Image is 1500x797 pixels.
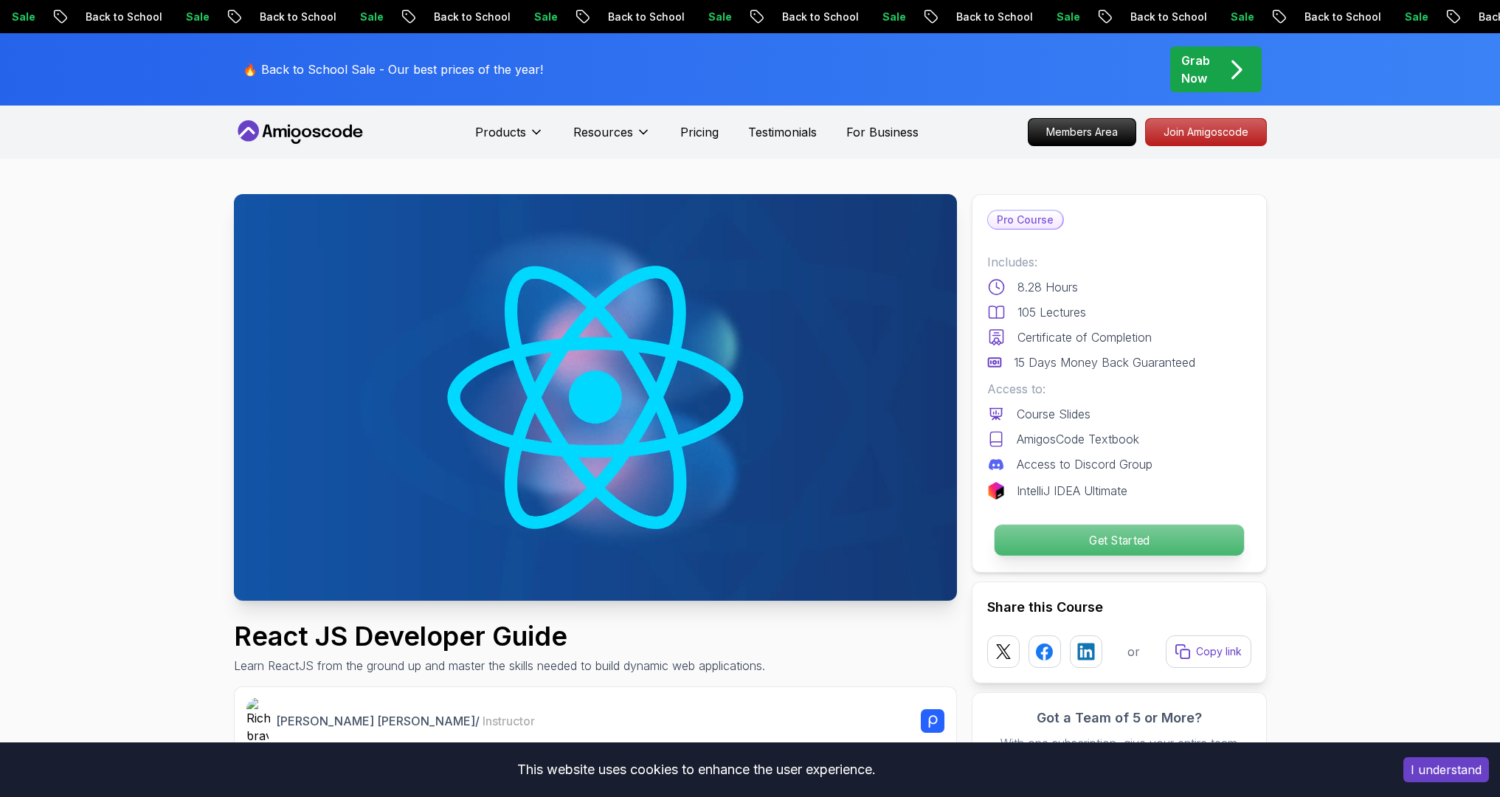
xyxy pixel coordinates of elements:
[1145,118,1267,146] a: Join Amigoscode
[149,10,196,24] p: Sale
[573,123,651,153] button: Resources
[483,714,535,728] span: Instructor
[1268,10,1368,24] p: Back to School
[987,597,1251,618] h2: Share this Course
[1017,278,1078,296] p: 8.28 Hours
[1181,52,1210,87] p: Grab Now
[1403,757,1489,782] button: Accept cookies
[745,10,846,24] p: Back to School
[1029,119,1136,145] p: Members Area
[987,380,1251,398] p: Access to:
[988,211,1062,229] p: Pro Course
[397,10,497,24] p: Back to School
[276,712,535,730] p: [PERSON_NAME] [PERSON_NAME] /
[234,657,765,674] p: Learn ReactJS from the ground up and master the skills needed to build dynamic web applications.
[246,697,270,745] img: Richard bray
[1017,455,1152,473] p: Access to Discord Group
[1093,10,1194,24] p: Back to School
[919,10,1020,24] p: Back to School
[1196,644,1242,659] p: Copy link
[223,10,323,24] p: Back to School
[994,525,1243,556] p: Get Started
[993,524,1244,556] button: Get Started
[323,10,370,24] p: Sale
[1017,303,1086,321] p: 105 Lectures
[987,708,1251,728] h3: Got a Team of 5 or More?
[1017,482,1127,500] p: IntelliJ IDEA Ultimate
[573,123,633,141] p: Resources
[1020,10,1067,24] p: Sale
[571,10,671,24] p: Back to School
[680,123,719,141] a: Pricing
[748,123,817,141] a: Testimonials
[234,194,957,601] img: reactjs-developer-guide_thumbnail
[1017,328,1152,346] p: Certificate of Completion
[475,123,544,153] button: Products
[49,10,149,24] p: Back to School
[987,253,1251,271] p: Includes:
[987,734,1251,770] p: With one subscription, give your entire team access to all courses and features.
[11,753,1381,786] div: This website uses cookies to enhance the user experience.
[987,482,1005,500] img: jetbrains logo
[1028,118,1136,146] a: Members Area
[846,10,893,24] p: Sale
[1017,405,1091,423] p: Course Slides
[846,123,919,141] a: For Business
[1166,635,1251,668] button: Copy link
[1368,10,1415,24] p: Sale
[243,61,543,78] p: 🔥 Back to School Sale - Our best prices of the year!
[1017,430,1139,448] p: AmigosCode Textbook
[1014,353,1195,371] p: 15 Days Money Back Guaranteed
[234,621,765,651] h1: React JS Developer Guide
[671,10,719,24] p: Sale
[475,123,526,141] p: Products
[497,10,545,24] p: Sale
[1127,643,1140,660] p: or
[1194,10,1241,24] p: Sale
[1146,119,1266,145] p: Join Amigoscode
